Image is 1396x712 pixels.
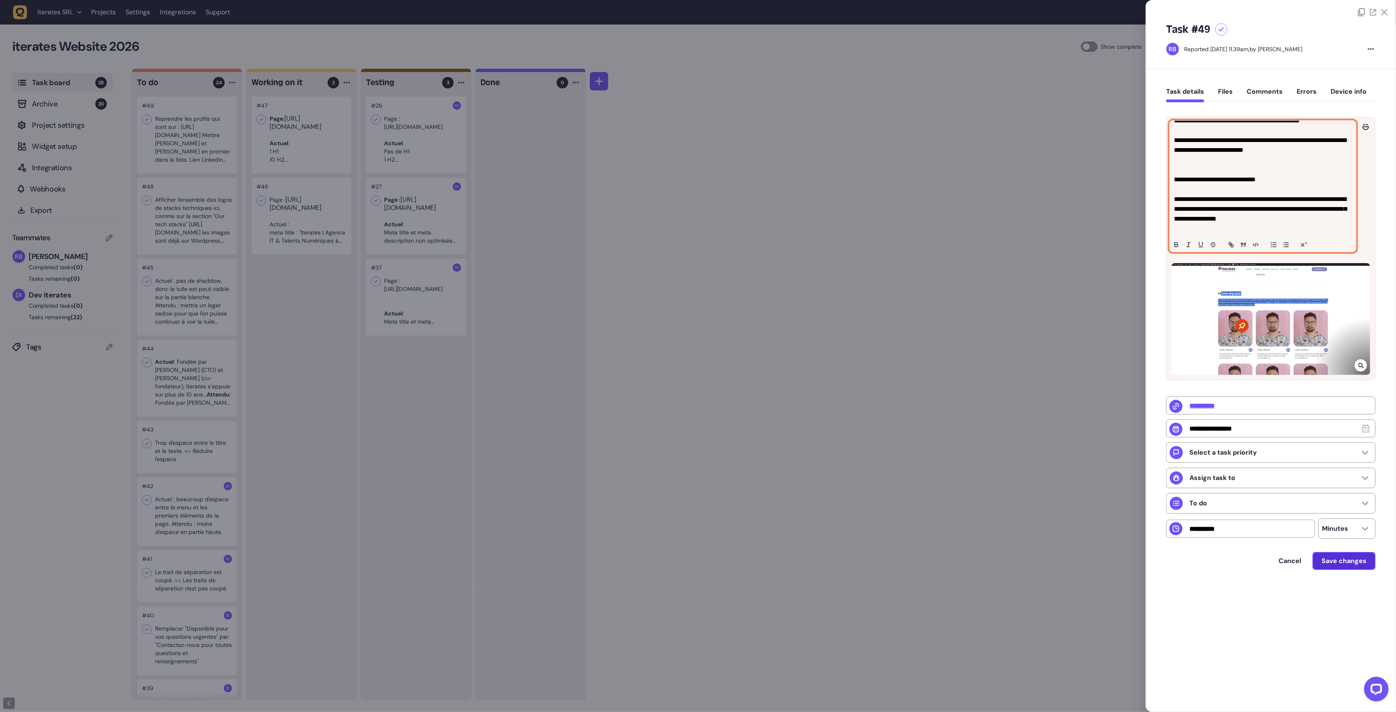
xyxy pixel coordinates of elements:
p: Assign task to [1189,474,1235,482]
button: Device info [1331,88,1367,102]
button: Save changes [1313,552,1376,570]
span: Cancel [1279,557,1301,565]
div: by [PERSON_NAME] [1184,45,1302,53]
p: Minutes [1322,525,1348,533]
button: Errors [1297,88,1317,102]
button: Files [1218,88,1233,102]
p: Select a task priority [1189,448,1257,457]
span: Save changes [1322,557,1367,565]
h5: Task #49 [1166,23,1210,36]
button: Cancel [1270,553,1309,569]
button: Comments [1247,88,1283,102]
div: Reported [DATE] 11.39am, [1184,45,1250,53]
img: Rodolphe Balay [1167,43,1179,55]
iframe: LiveChat chat widget [1358,674,1392,708]
button: Task details [1166,88,1204,102]
p: To do [1189,499,1207,507]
